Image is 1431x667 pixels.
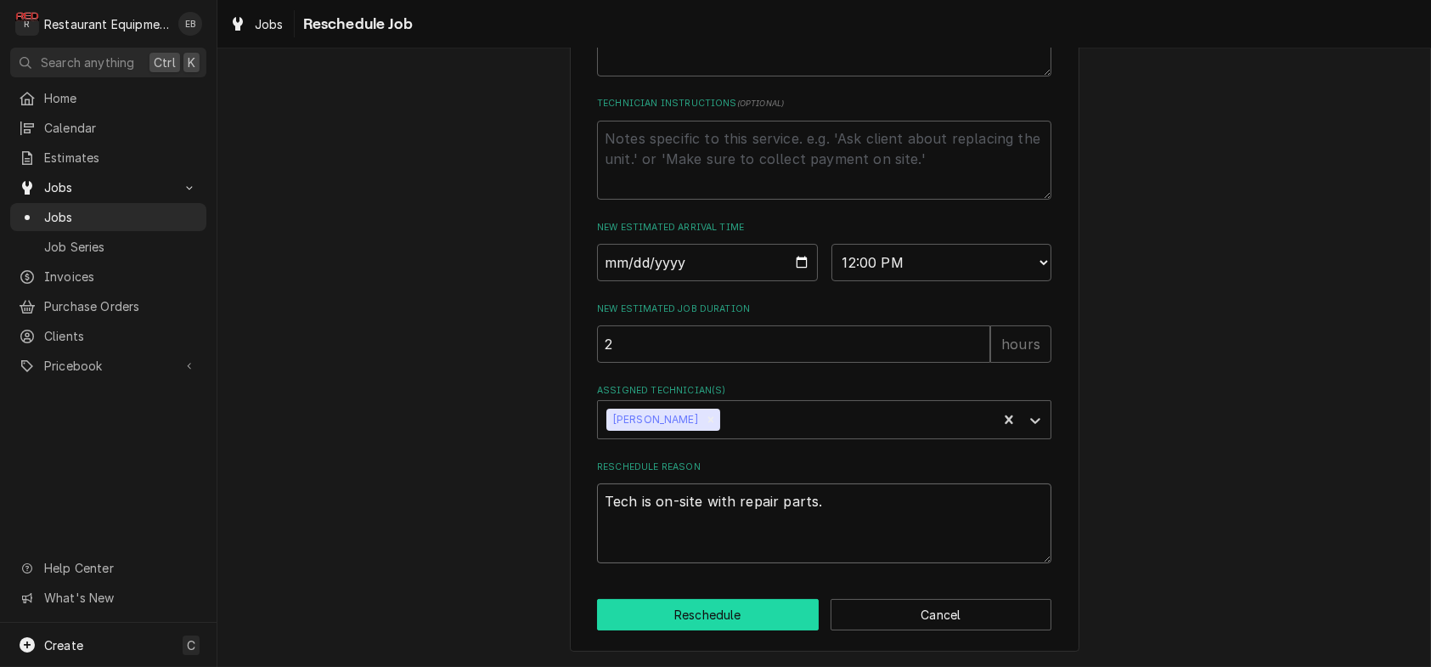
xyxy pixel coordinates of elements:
[597,221,1051,235] label: New Estimated Arrival Time
[44,589,196,607] span: What's New
[10,84,206,112] a: Home
[10,554,206,582] a: Go to Help Center
[44,149,198,167] span: Estimates
[597,599,1051,630] div: Button Group
[10,144,206,172] a: Estimates
[597,384,1051,439] div: Assigned Technician(s)
[831,244,1052,281] select: Time Select
[44,119,198,137] span: Calendar
[44,297,198,315] span: Purchase Orders
[597,302,1051,363] div: New Estimated Job Duration
[10,584,206,612] a: Go to What's New
[44,559,196,577] span: Help Center
[10,48,206,77] button: Search anythingCtrlK
[597,221,1051,281] div: New Estimated Arrival Time
[597,599,1051,630] div: Button Group Row
[10,114,206,142] a: Calendar
[10,292,206,320] a: Purchase Orders
[597,302,1051,316] label: New Estimated Job Duration
[10,203,206,231] a: Jobs
[41,54,134,71] span: Search anything
[15,12,39,36] div: Restaurant Equipment Diagnostics's Avatar
[44,178,172,196] span: Jobs
[597,461,1051,474] label: Reschedule Reason
[298,13,413,36] span: Reschedule Job
[178,12,202,36] div: EB
[223,10,290,38] a: Jobs
[44,638,83,653] span: Create
[10,263,206,291] a: Invoices
[154,54,176,71] span: Ctrl
[831,599,1052,630] button: Cancel
[10,233,206,261] a: Job Series
[44,15,169,33] div: Restaurant Equipment Diagnostics
[188,54,195,71] span: K
[597,244,818,281] input: Date
[597,483,1051,563] textarea: Tech is on-site with repair parts.
[44,357,172,375] span: Pricebook
[10,352,206,380] a: Go to Pricebook
[597,97,1051,200] div: Technician Instructions
[10,173,206,201] a: Go to Jobs
[606,409,701,431] div: [PERSON_NAME]
[44,268,198,285] span: Invoices
[44,208,198,226] span: Jobs
[597,384,1051,398] label: Assigned Technician(s)
[990,325,1051,363] div: hours
[44,327,198,345] span: Clients
[737,99,785,108] span: ( optional )
[10,322,206,350] a: Clients
[187,636,195,654] span: C
[44,89,198,107] span: Home
[178,12,202,36] div: Emily Bird's Avatar
[597,461,1051,563] div: Reschedule Reason
[701,409,720,431] div: Remove Bryan Sanders
[44,238,198,256] span: Job Series
[255,15,284,33] span: Jobs
[597,599,819,630] button: Reschedule
[15,12,39,36] div: R
[597,97,1051,110] label: Technician Instructions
